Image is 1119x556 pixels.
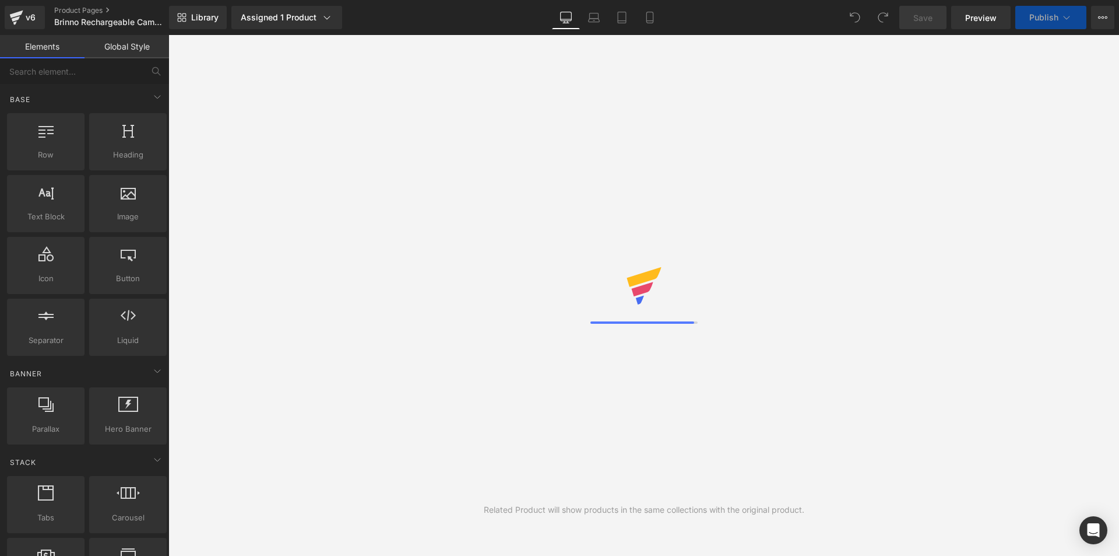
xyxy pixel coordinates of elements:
span: Publish [1029,13,1058,22]
button: Redo [871,6,895,29]
span: Text Block [10,211,81,223]
span: Button [93,272,163,285]
div: Related Product will show products in the same collections with the original product. [484,503,804,516]
a: New Library [169,6,227,29]
span: Library [191,12,219,23]
a: Laptop [580,6,608,29]
a: Preview [951,6,1011,29]
span: Brinno Rechargeable Camera Battery Kit for Time Lapse Camera Batteries | 2 MRB1000 Battery Packs,... [54,18,166,27]
span: Tabs [10,512,81,524]
span: Base [9,94,31,105]
span: Separator [10,334,81,347]
a: Product Pages [54,6,188,15]
span: Banner [9,368,43,379]
span: Liquid [93,334,163,347]
a: Tablet [608,6,636,29]
span: Heading [93,149,163,161]
span: Preview [965,12,997,24]
button: Publish [1015,6,1086,29]
button: More [1091,6,1114,29]
span: Parallax [10,423,81,435]
div: Assigned 1 Product [241,12,333,23]
div: Open Intercom Messenger [1079,516,1107,544]
span: Hero Banner [93,423,163,435]
span: Image [93,211,163,223]
a: Global Style [85,35,169,58]
span: Icon [10,272,81,285]
a: Desktop [552,6,580,29]
a: v6 [5,6,45,29]
span: Save [913,12,932,24]
span: Carousel [93,512,163,524]
button: Undo [843,6,867,29]
a: Mobile [636,6,664,29]
span: Stack [9,457,37,468]
span: Row [10,149,81,161]
div: v6 [23,10,38,25]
